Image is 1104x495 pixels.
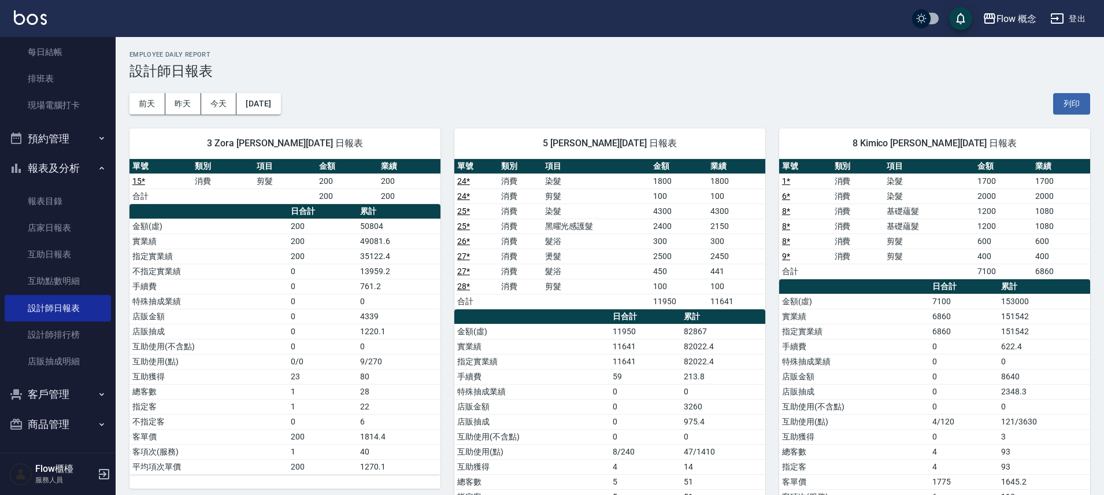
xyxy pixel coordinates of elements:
td: 975.4 [681,414,765,429]
td: 6 [357,414,440,429]
td: 8/240 [610,444,681,459]
td: 平均項次單價 [129,459,288,474]
td: 2400 [650,219,708,234]
td: 47/1410 [681,444,765,459]
td: 剪髮 [884,249,975,264]
td: 染髮 [884,173,975,189]
table: a dense table [454,159,765,309]
td: 622.4 [998,339,1090,354]
td: 染髮 [542,204,650,219]
td: 11950 [650,294,708,309]
div: Flow 概念 [996,12,1037,26]
td: 消費 [498,173,542,189]
td: 店販抽成 [129,324,288,339]
td: 互助使用(不含點) [129,339,288,354]
td: 59 [610,369,681,384]
td: 4 [929,444,998,459]
td: 200 [288,249,358,264]
td: 1080 [1032,204,1090,219]
td: 151542 [998,309,1090,324]
a: 報表目錄 [5,188,111,215]
td: 客單價 [129,429,288,444]
th: 類別 [498,159,542,174]
td: 0 [288,414,358,429]
td: 2000 [1032,189,1090,204]
td: 1 [288,384,358,399]
td: 金額(虛) [779,294,929,309]
td: 2348.3 [998,384,1090,399]
td: 1220.1 [357,324,440,339]
td: 151542 [998,324,1090,339]
a: 互助日報表 [5,241,111,268]
td: 手續費 [129,279,288,294]
td: 153000 [998,294,1090,309]
td: 消費 [498,234,542,249]
td: 剪髮 [254,173,316,189]
td: 1270.1 [357,459,440,474]
td: 1700 [1032,173,1090,189]
td: 店販抽成 [779,384,929,399]
td: 4/120 [929,414,998,429]
td: 51 [681,474,765,489]
td: 11641 [610,339,681,354]
td: 合計 [779,264,832,279]
td: 基礎蘊髮 [884,204,975,219]
td: 0 [288,279,358,294]
td: 消費 [832,219,884,234]
a: 每日結帳 [5,39,111,65]
td: 指定實業績 [454,354,610,369]
td: 1814.4 [357,429,440,444]
td: 互助使用(點) [454,444,610,459]
th: 單號 [779,159,832,174]
th: 業績 [378,159,440,174]
button: [DATE] [236,93,280,114]
td: 200 [316,189,379,204]
th: 業績 [1032,159,1090,174]
th: 累計 [681,309,765,324]
td: 4300 [650,204,708,219]
td: 0 [681,384,765,399]
td: 35122.4 [357,249,440,264]
td: 3 [998,429,1090,444]
td: 基礎蘊髮 [884,219,975,234]
td: 49081.6 [357,234,440,249]
td: 消費 [498,279,542,294]
td: 0 [929,369,998,384]
td: 2500 [650,249,708,264]
td: 手續費 [454,369,610,384]
td: 指定實業績 [779,324,929,339]
td: 11641 [610,354,681,369]
th: 日合計 [610,309,681,324]
td: 特殊抽成業績 [779,354,929,369]
td: 0 [357,339,440,354]
th: 項目 [542,159,650,174]
td: 互助使用(不含點) [779,399,929,414]
td: 93 [998,444,1090,459]
td: 髮浴 [542,264,650,279]
td: 11950 [610,324,681,339]
td: 實業績 [129,234,288,249]
td: 4 [929,459,998,474]
td: 合計 [454,294,498,309]
td: 100 [707,189,765,204]
th: 項目 [884,159,975,174]
a: 設計師排行榜 [5,322,111,348]
td: 0 [929,399,998,414]
td: 100 [650,189,708,204]
td: 80 [357,369,440,384]
td: 1 [288,444,358,459]
td: 燙髮 [542,249,650,264]
td: 0 [929,429,998,444]
td: 100 [707,279,765,294]
h3: 設計師日報表 [129,63,1090,79]
td: 1 [288,399,358,414]
td: 4339 [357,309,440,324]
td: 消費 [832,173,884,189]
td: 0 [288,339,358,354]
td: 互助獲得 [129,369,288,384]
td: 0 [610,429,681,444]
td: 6860 [929,309,998,324]
td: 特殊抽成業績 [129,294,288,309]
button: 列印 [1053,93,1090,114]
td: 消費 [832,249,884,264]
